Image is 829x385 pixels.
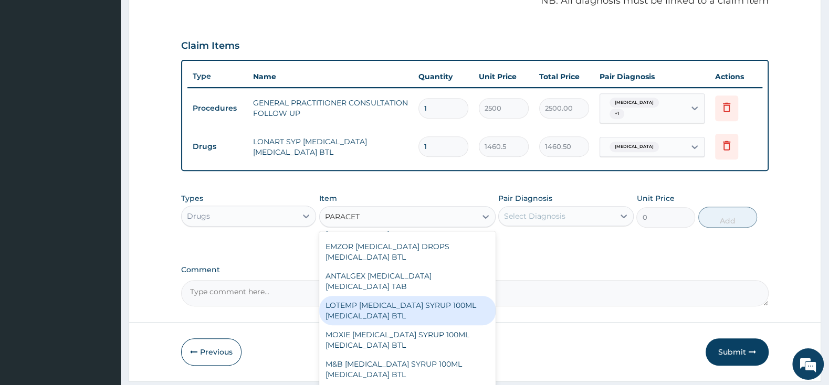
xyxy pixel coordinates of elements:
span: + 1 [610,109,624,119]
td: GENERAL PRACTITIONER CONSULTATION FOLLOW UP [248,92,413,124]
label: Comment [181,265,769,274]
textarea: Type your message and hit 'Enter' [5,266,200,303]
button: Previous [181,338,242,366]
td: LONART SYP [MEDICAL_DATA] [MEDICAL_DATA] BTL [248,131,413,163]
label: Item [319,193,337,204]
div: EMZOR [MEDICAL_DATA] DROPS [MEDICAL_DATA] BTL [319,237,496,266]
td: Procedures [187,99,248,118]
div: Minimize live chat window [172,5,197,30]
div: MOXIE [MEDICAL_DATA] SYRUP 100ML [MEDICAL_DATA] BTL [319,325,496,355]
button: Add [698,207,757,228]
div: Drugs [187,211,210,221]
span: [MEDICAL_DATA] [610,142,659,152]
th: Quantity [413,66,474,87]
span: We're online! [61,122,145,228]
th: Total Price [534,66,594,87]
button: Submit [706,338,769,366]
div: ANTALGEX [MEDICAL_DATA] [MEDICAL_DATA] TAB [319,266,496,296]
label: Unit Price [636,193,674,204]
h3: Claim Items [181,40,239,52]
div: Select Diagnosis [504,211,565,221]
label: Pair Diagnosis [498,193,552,204]
label: Types [181,194,203,203]
img: d_794563401_company_1708531726252_794563401 [19,52,43,79]
div: Chat with us now [55,59,176,72]
th: Type [187,67,248,86]
div: M&B [MEDICAL_DATA] SYRUP 100ML [MEDICAL_DATA] BTL [319,355,496,384]
th: Unit Price [474,66,534,87]
th: Name [248,66,413,87]
th: Actions [710,66,762,87]
div: LOTEMP [MEDICAL_DATA] SYRUP 100ML [MEDICAL_DATA] BTL [319,296,496,325]
td: Drugs [187,137,248,156]
span: [MEDICAL_DATA] [610,98,659,108]
th: Pair Diagnosis [594,66,710,87]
